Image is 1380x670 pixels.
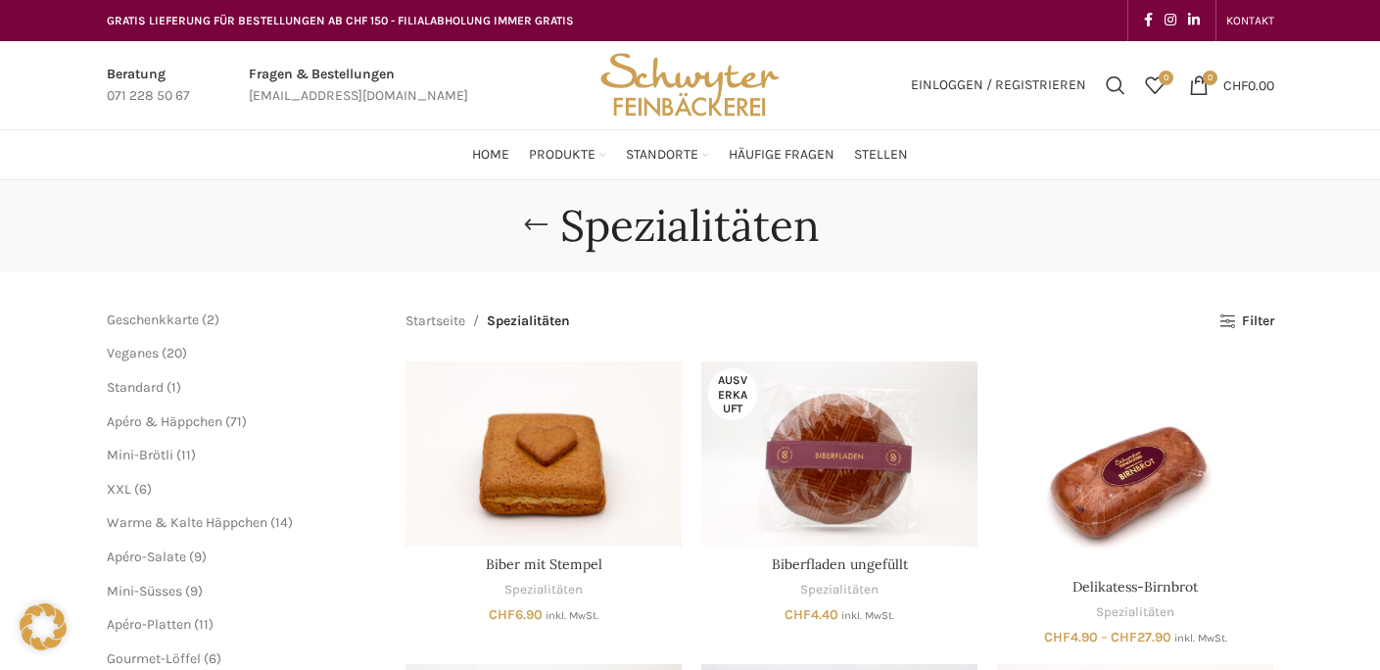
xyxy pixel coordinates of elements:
[487,311,570,332] span: Spezialitäten
[626,146,698,165] span: Standorte
[489,606,515,623] span: CHF
[107,413,222,430] a: Apéro & Häppchen
[207,311,214,328] span: 2
[1101,629,1108,646] span: –
[405,361,682,546] a: Biber mit Stempel
[167,345,182,361] span: 20
[729,146,834,165] span: Häufige Fragen
[209,650,216,667] span: 6
[107,514,267,531] a: Warme & Kalte Häppchen
[560,200,820,252] h1: Spezialitäten
[785,606,838,623] bdi: 4.40
[107,549,186,565] a: Apéro-Salate
[785,606,811,623] span: CHF
[472,146,509,165] span: Home
[504,581,583,599] a: Spezialitäten
[472,135,509,174] a: Home
[107,311,199,328] a: Geschenkkarte
[1226,14,1274,27] span: KONTAKT
[1203,71,1217,85] span: 0
[841,609,894,622] small: inkl. MwSt.
[486,555,602,573] a: Biber mit Stempel
[489,606,543,623] bdi: 6.90
[199,616,209,633] span: 11
[107,14,574,27] span: GRATIS LIEFERUNG FÜR BESTELLUNGEN AB CHF 150 - FILIALABHOLUNG IMMER GRATIS
[249,64,468,108] a: Infobox link
[701,361,977,546] a: Biberfladen ungefüllt
[1223,76,1274,93] bdi: 0.00
[529,135,606,174] a: Produkte
[1219,313,1273,330] a: Filter
[1182,7,1206,34] a: Linkedin social link
[107,379,164,396] a: Standard
[405,311,465,332] a: Startseite
[1044,629,1098,646] bdi: 4.90
[275,514,288,531] span: 14
[1096,603,1174,622] a: Spezialitäten
[854,135,908,174] a: Stellen
[1135,66,1174,105] a: 0
[529,146,595,165] span: Produkte
[190,583,198,599] span: 9
[626,135,709,174] a: Standorte
[139,481,147,498] span: 6
[1072,578,1198,596] a: Delikatess-Birnbrot
[1096,66,1135,105] a: Suchen
[729,135,834,174] a: Häufige Fragen
[171,379,176,396] span: 1
[107,64,190,108] a: Infobox link
[405,311,570,332] nav: Breadcrumb
[1159,71,1173,85] span: 0
[194,549,202,565] span: 9
[546,609,598,622] small: inkl. MwSt.
[1044,629,1071,646] span: CHF
[1179,66,1284,105] a: 0 CHF0.00
[1135,66,1174,105] div: Meine Wunschliste
[594,41,785,129] img: Bäckerei Schwyter
[854,146,908,165] span: Stellen
[511,206,560,245] a: Go back
[1174,632,1227,645] small: inkl. MwSt.
[107,650,201,667] a: Gourmet-Löffel
[800,581,879,599] a: Spezialitäten
[181,447,191,463] span: 11
[997,361,1273,568] a: Delikatess-Birnbrot
[230,413,242,430] span: 71
[901,66,1096,105] a: Einloggen / Registrieren
[708,368,757,420] span: Ausverkauft
[1216,1,1284,40] div: Secondary navigation
[772,555,908,573] a: Biberfladen ungefüllt
[107,481,131,498] a: XXL
[911,78,1086,92] span: Einloggen / Registrieren
[97,135,1284,174] div: Main navigation
[1226,1,1274,40] a: KONTAKT
[107,616,191,633] a: Apéro-Platten
[1138,7,1159,34] a: Facebook social link
[594,75,785,92] a: Site logo
[1111,629,1137,646] span: CHF
[1111,629,1171,646] bdi: 27.90
[1223,76,1248,93] span: CHF
[107,447,173,463] a: Mini-Brötli
[107,345,159,361] a: Veganes
[107,583,182,599] a: Mini-Süsses
[1159,7,1182,34] a: Instagram social link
